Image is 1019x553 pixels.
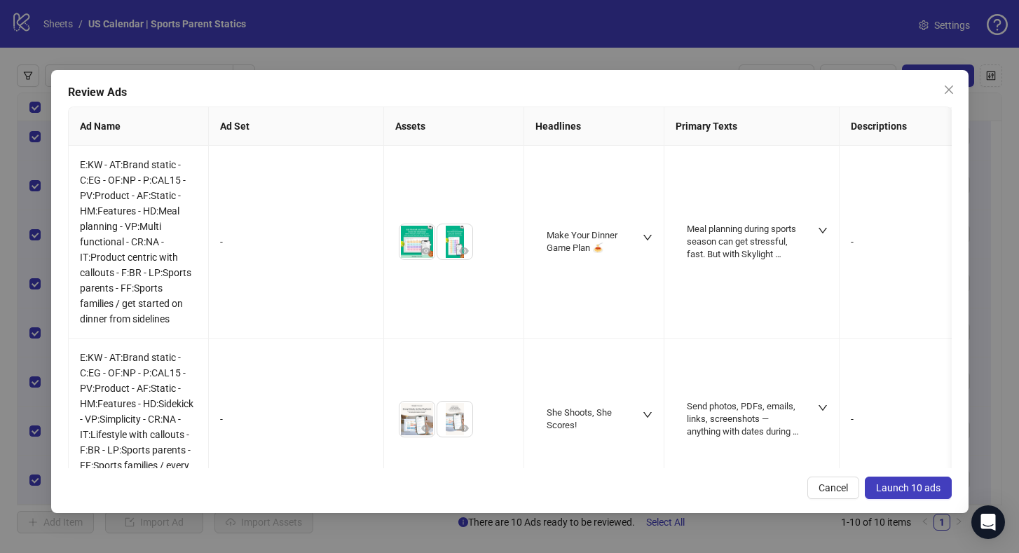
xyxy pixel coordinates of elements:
[547,407,624,432] div: She Shoots, She Scores!
[643,410,652,420] span: down
[547,229,624,254] div: Make Your Dinner Game Plan 🍝
[437,402,472,437] img: Asset 2
[818,226,828,235] span: down
[687,400,800,439] div: Send photos, PDFs, emails, links, screenshots — anything with dates during sports season — and Si...
[421,423,431,433] span: eye
[840,107,1015,146] th: Descriptions
[807,477,859,499] button: Cancel
[664,107,840,146] th: Primary Texts
[851,414,854,425] span: -
[459,246,469,256] span: eye
[418,420,435,437] button: Preview
[68,84,952,101] div: Review Ads
[875,482,940,493] span: Launch 10 ads
[456,243,472,259] button: Preview
[384,107,524,146] th: Assets
[399,402,435,437] img: Asset 1
[818,482,847,493] span: Cancel
[399,224,435,259] img: Asset 1
[220,411,372,427] div: -
[643,233,652,243] span: down
[69,107,209,146] th: Ad Name
[421,246,431,256] span: eye
[864,477,951,499] button: Launch 10 ads
[220,234,372,250] div: -
[418,243,435,259] button: Preview
[687,223,800,261] div: Meal planning during sports season can get stressful, fast. But with Skylight Calendar, you can g...
[437,224,472,259] img: Asset 2
[456,420,472,437] button: Preview
[971,505,1005,539] div: Open Intercom Messenger
[459,423,469,433] span: eye
[851,236,854,247] span: -
[937,78,959,101] button: Close
[943,84,954,95] span: close
[80,352,193,486] span: E:KW - AT:Brand static - C:EG - OF:NP - P:CAL15 - PV:Product - AF:Static - HM:Features - HD:Sidek...
[209,107,384,146] th: Ad Set
[524,107,664,146] th: Headlines
[80,159,191,325] span: E:KW - AT:Brand static - C:EG - OF:NP - P:CAL15 - PV:Product - AF:Static - HM:Features - HD:Meal ...
[818,403,828,413] span: down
